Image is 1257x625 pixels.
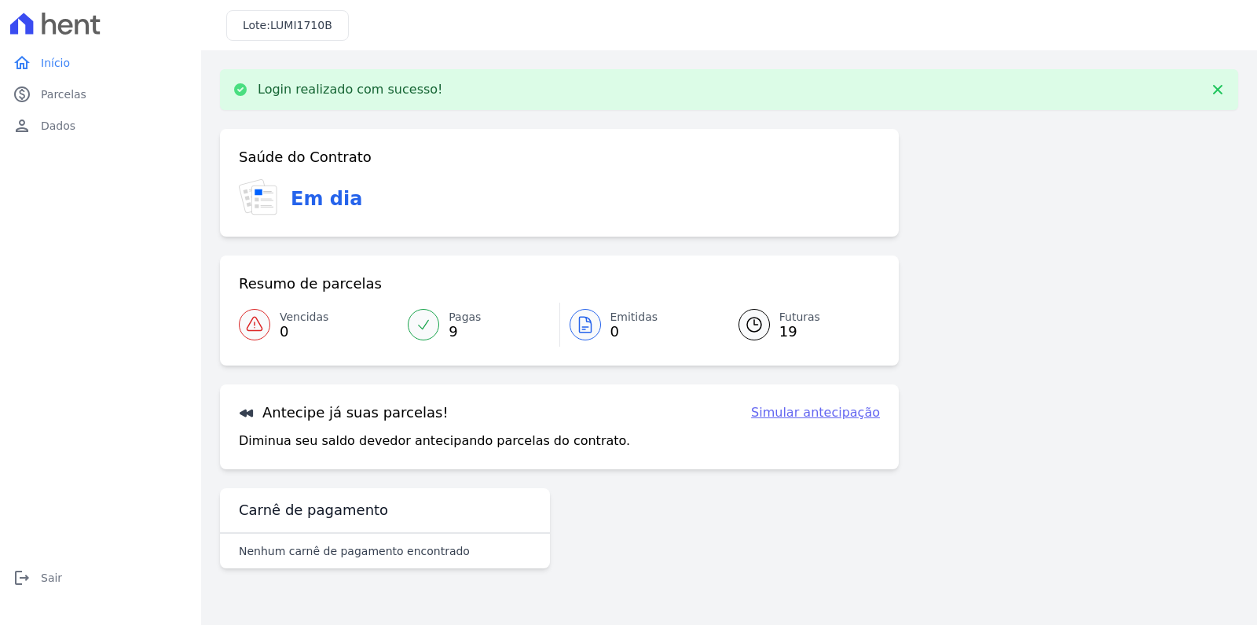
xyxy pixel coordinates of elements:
[270,19,332,31] span: LUMI1710B
[13,116,31,135] i: person
[41,118,75,134] span: Dados
[41,86,86,102] span: Parcelas
[751,403,880,422] a: Simular antecipação
[258,82,443,97] p: Login realizado com sucesso!
[610,309,658,325] span: Emitidas
[239,148,372,167] h3: Saúde do Contrato
[280,325,328,338] span: 0
[449,325,481,338] span: 9
[610,325,658,338] span: 0
[41,55,70,71] span: Início
[41,570,62,586] span: Sair
[239,303,398,347] a: Vencidas 0
[13,53,31,72] i: home
[6,47,195,79] a: homeInício
[449,309,481,325] span: Pagas
[560,303,720,347] a: Emitidas 0
[6,110,195,142] a: personDados
[239,403,449,422] h3: Antecipe já suas parcelas!
[280,309,328,325] span: Vencidas
[6,562,195,594] a: logoutSair
[720,303,880,347] a: Futuras 19
[6,79,195,110] a: paidParcelas
[291,185,362,213] h3: Em dia
[398,303,559,347] a: Pagas 9
[243,17,332,34] h3: Lote:
[13,85,31,104] i: paid
[13,568,31,587] i: logout
[239,432,630,450] p: Diminua seu saldo devedor antecipando parcelas do contrato.
[779,325,820,338] span: 19
[779,309,820,325] span: Futuras
[239,501,388,520] h3: Carnê de pagamento
[239,543,470,559] p: Nenhum carnê de pagamento encontrado
[239,274,382,293] h3: Resumo de parcelas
